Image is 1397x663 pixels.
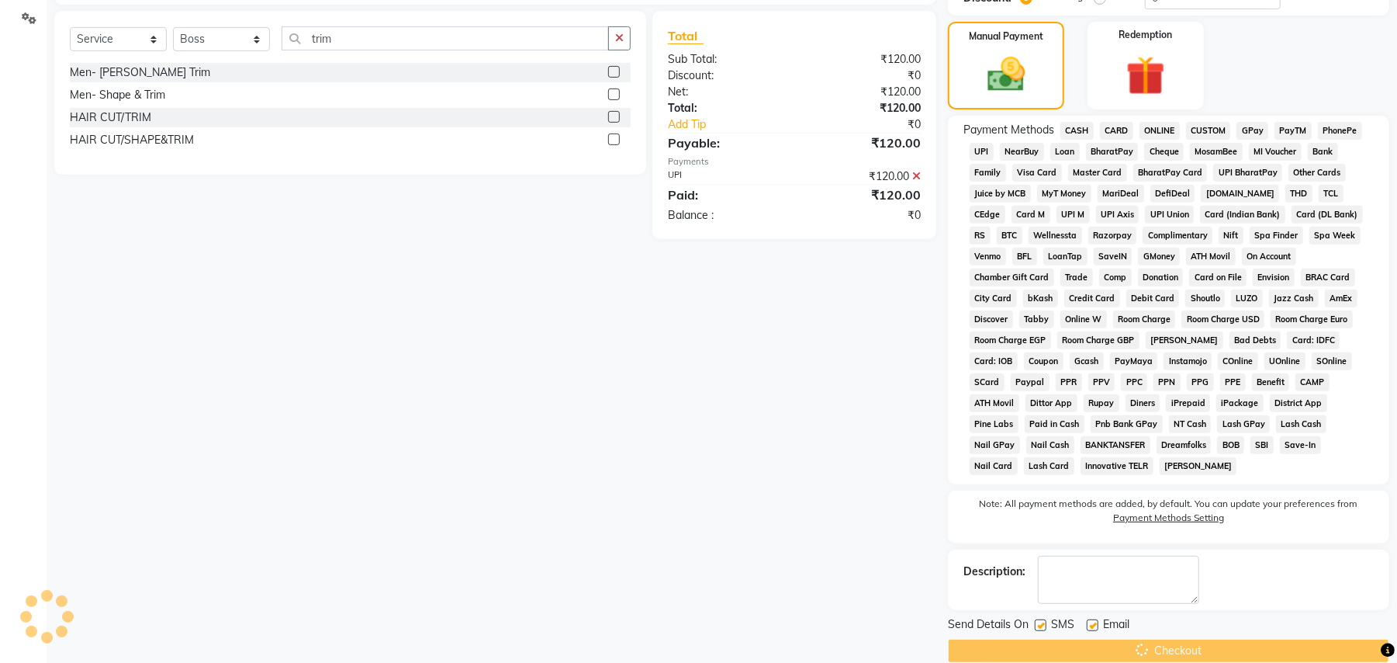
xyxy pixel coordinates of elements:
[1050,143,1080,161] span: Loan
[1100,122,1133,140] span: CARD
[1145,206,1194,224] span: UPI Union
[1312,352,1352,370] span: SOnline
[1024,352,1063,370] span: Coupon
[1144,143,1184,161] span: Cheque
[282,26,609,50] input: Search or Scan
[1110,352,1158,370] span: PayMaya
[1231,290,1263,307] span: LUZO
[668,155,921,168] div: Payments
[1269,290,1319,307] span: Jazz Cash
[1084,394,1119,412] span: Rupay
[1091,415,1163,433] span: Pnb Bank GPay
[1288,164,1346,182] span: Other Cards
[1186,248,1236,266] span: ATH Movil
[1249,143,1302,161] span: MI Voucher
[1011,373,1049,391] span: Paypal
[70,132,194,148] div: HAIR CUT/SHAPE&TRIM
[970,164,1006,182] span: Family
[1276,415,1326,433] span: Lash Cash
[970,331,1051,349] span: Room Charge EGP
[970,227,991,245] span: RS
[1280,436,1321,454] span: Save-In
[1181,311,1264,328] span: Room Charge USD
[970,248,1006,266] span: Venmo
[1094,248,1132,266] span: SaveIN
[1023,290,1058,307] span: bKash
[1252,373,1290,391] span: Benefit
[668,28,704,44] span: Total
[1287,331,1340,349] span: Card: IDFC
[970,457,1018,475] span: Nail Card
[970,143,994,161] span: UPI
[70,109,151,126] div: HAIR CUT/TRIM
[1068,164,1127,182] span: Master Card
[969,30,1043,43] label: Manual Payment
[1220,373,1246,391] span: PPE
[1057,331,1139,349] span: Room Charge GBP
[1011,206,1050,224] span: Card M
[1138,248,1180,266] span: GMoney
[1189,269,1247,286] span: Card on File
[70,87,165,103] div: Men- Shape & Trim
[794,134,932,152] div: ₹120.00
[1200,206,1285,224] span: Card (Indian Bank)
[1103,616,1129,636] span: Email
[1051,616,1074,636] span: SMS
[656,51,794,68] div: Sub Total:
[1126,394,1160,412] span: Diners
[963,497,1374,531] label: Note: All payment methods are added, by default. You can update your preferences from
[1138,269,1184,286] span: Donation
[970,311,1013,328] span: Discover
[1318,122,1362,140] span: PhonePe
[1285,185,1312,203] span: THD
[794,186,932,204] div: ₹120.00
[1242,248,1296,266] span: On Account
[794,100,932,116] div: ₹120.00
[1133,164,1208,182] span: BharatPay Card
[794,68,932,84] div: ₹0
[1253,269,1295,286] span: Envision
[1270,394,1327,412] span: District App
[656,84,794,100] div: Net:
[1274,122,1312,140] span: PayTM
[70,64,210,81] div: Men- [PERSON_NAME] Trim
[1216,394,1264,412] span: iPackage
[1219,227,1243,245] span: Nift
[1160,457,1237,475] span: [PERSON_NAME]
[1213,164,1282,182] span: UPI BharatPay
[976,53,1037,96] img: _cash.svg
[1088,227,1137,245] span: Razorpay
[1319,185,1343,203] span: TCL
[656,168,794,185] div: UPI
[1166,394,1210,412] span: iPrepaid
[970,352,1018,370] span: Card: IOB
[1186,122,1231,140] span: CUSTOM
[970,373,1005,391] span: SCard
[1114,51,1177,100] img: _gift.svg
[970,290,1017,307] span: City Card
[818,116,932,133] div: ₹0
[1025,394,1077,412] span: Dittor App
[1070,352,1104,370] span: Gcash
[1026,436,1074,454] span: Nail Cash
[1099,269,1132,286] span: Comp
[1150,185,1195,203] span: DefiDeal
[656,134,794,152] div: Payable:
[1056,373,1082,391] span: PPR
[970,436,1020,454] span: Nail GPay
[1025,415,1084,433] span: Paid in Cash
[1217,415,1270,433] span: Lash GPay
[948,616,1029,636] span: Send Details On
[656,68,794,84] div: Discount:
[963,122,1054,138] span: Payment Methods
[1218,352,1258,370] span: COnline
[794,51,932,68] div: ₹120.00
[1301,269,1355,286] span: BRAC Card
[1019,311,1054,328] span: Tabby
[1060,122,1094,140] span: CASH
[1250,436,1274,454] span: SBI
[1295,373,1330,391] span: CAMP
[1292,206,1363,224] span: Card (DL Bank)
[1236,122,1268,140] span: GPay
[963,564,1025,580] div: Description:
